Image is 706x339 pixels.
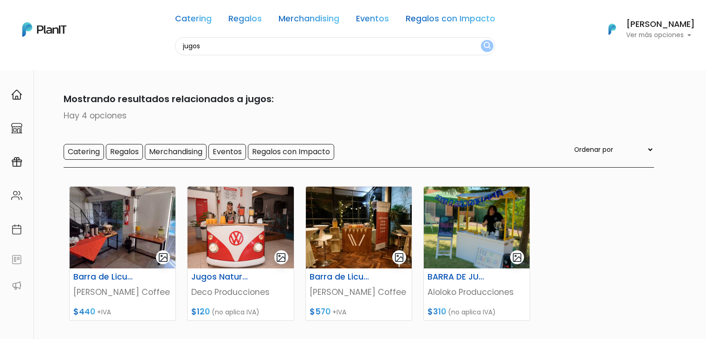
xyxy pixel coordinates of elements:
[70,187,175,268] img: thumb_WhatsApp_Image_2022-05-03_at_13.50.34__2_.jpeg
[248,144,334,160] input: Regalos con Impacto
[484,42,491,51] img: search_button-432b6d5273f82d61273b3651a40e1bd1b912527efae98b1b7a1b2c0702e16a8d.svg
[11,89,22,100] img: home-e721727adea9d79c4d83392d1f703f7f8bce08238fde08b1acbfd93340b81755.svg
[423,186,530,321] a: gallery-light BARRA DE JUGOS Aloloko Producciones $310 (no aplica IVA)
[406,15,495,26] a: Regalos con Impacto
[332,307,346,317] span: +IVA
[422,272,495,282] h6: BARRA DE JUGOS
[310,306,330,317] span: $570
[68,272,141,282] h6: Barra de Licuados y Milk Shakes
[106,144,143,160] input: Regalos
[158,252,168,263] img: gallery-light
[279,15,339,26] a: Merchandising
[11,280,22,291] img: partners-52edf745621dab592f3b2c58e3bca9d71375a7ef29c3b500c9f145b62cc070d4.svg
[305,186,412,321] a: gallery-light Barra de Licuados y Milkshakes [PERSON_NAME] Coffee $570 +IVA
[97,307,111,317] span: +IVA
[306,187,412,268] img: thumb_1597116034-1137313176.jpg
[175,15,212,26] a: Catering
[73,286,172,298] p: [PERSON_NAME] Coffee
[11,123,22,134] img: marketplace-4ceaa7011d94191e9ded77b95e3339b90024bf715f7c57f8cf31f2d8c509eaba.svg
[304,272,377,282] h6: Barra de Licuados y Milkshakes
[22,22,66,37] img: PlanIt Logo
[73,306,95,317] span: $440
[276,252,286,263] img: gallery-light
[626,20,695,29] h6: [PERSON_NAME]
[208,144,246,160] input: Eventos
[427,286,526,298] p: Aloloko Producciones
[188,187,293,268] img: thumb_Carrtito_jugos_naturales.jpg
[427,306,446,317] span: $310
[52,110,654,122] p: Hay 4 opciones
[228,15,262,26] a: Regalos
[52,92,654,106] p: Mostrando resultados relacionados a jugos:
[626,32,695,39] p: Ver más opciones
[175,37,495,55] input: Buscá regalos, desayunos, y más
[11,156,22,168] img: campaigns-02234683943229c281be62815700db0a1741e53638e28bf9629b52c665b00959.svg
[64,144,104,160] input: Catering
[11,190,22,201] img: people-662611757002400ad9ed0e3c099ab2801c6687ba6c219adb57efc949bc21e19d.svg
[191,286,290,298] p: Deco Producciones
[11,254,22,265] img: feedback-78b5a0c8f98aac82b08bfc38622c3050aee476f2c9584af64705fc4e61158814.svg
[424,187,530,268] img: thumb_ChatGPT_Image_15_jul_2025__12_14_01.png
[596,17,695,41] button: PlanIt Logo [PERSON_NAME] Ver más opciones
[448,307,496,317] span: (no aplica IVA)
[191,306,210,317] span: $120
[512,252,523,263] img: gallery-light
[69,186,176,321] a: gallery-light Barra de Licuados y Milk Shakes [PERSON_NAME] Coffee $440 +IVA
[187,186,294,321] a: gallery-light Jugos Naturales Deco Producciones $120 (no aplica IVA)
[356,15,389,26] a: Eventos
[212,307,259,317] span: (no aplica IVA)
[602,19,622,39] img: PlanIt Logo
[310,286,408,298] p: [PERSON_NAME] Coffee
[394,252,405,263] img: gallery-light
[11,224,22,235] img: calendar-87d922413cdce8b2cf7b7f5f62616a5cf9e4887200fb71536465627b3292af00.svg
[186,272,259,282] h6: Jugos Naturales
[145,144,207,160] input: Merchandising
